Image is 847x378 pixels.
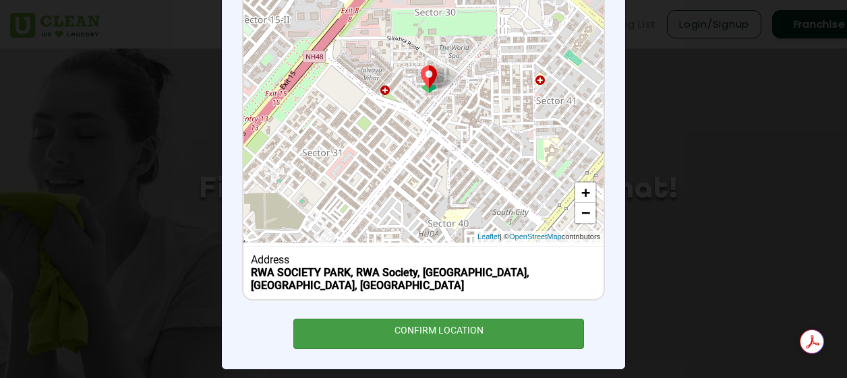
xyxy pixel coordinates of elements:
a: Leaflet [477,231,500,243]
div: | © contributors [474,231,604,243]
a: Zoom in [575,183,595,203]
div: CONFIRM LOCATION [293,319,584,349]
a: Zoom out [575,203,595,223]
div: Address [251,253,597,266]
a: OpenStreetMap [509,231,562,243]
b: RWA SOCIETY PARK, RWA Society, [GEOGRAPHIC_DATA], [GEOGRAPHIC_DATA], [GEOGRAPHIC_DATA] [251,266,529,292]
